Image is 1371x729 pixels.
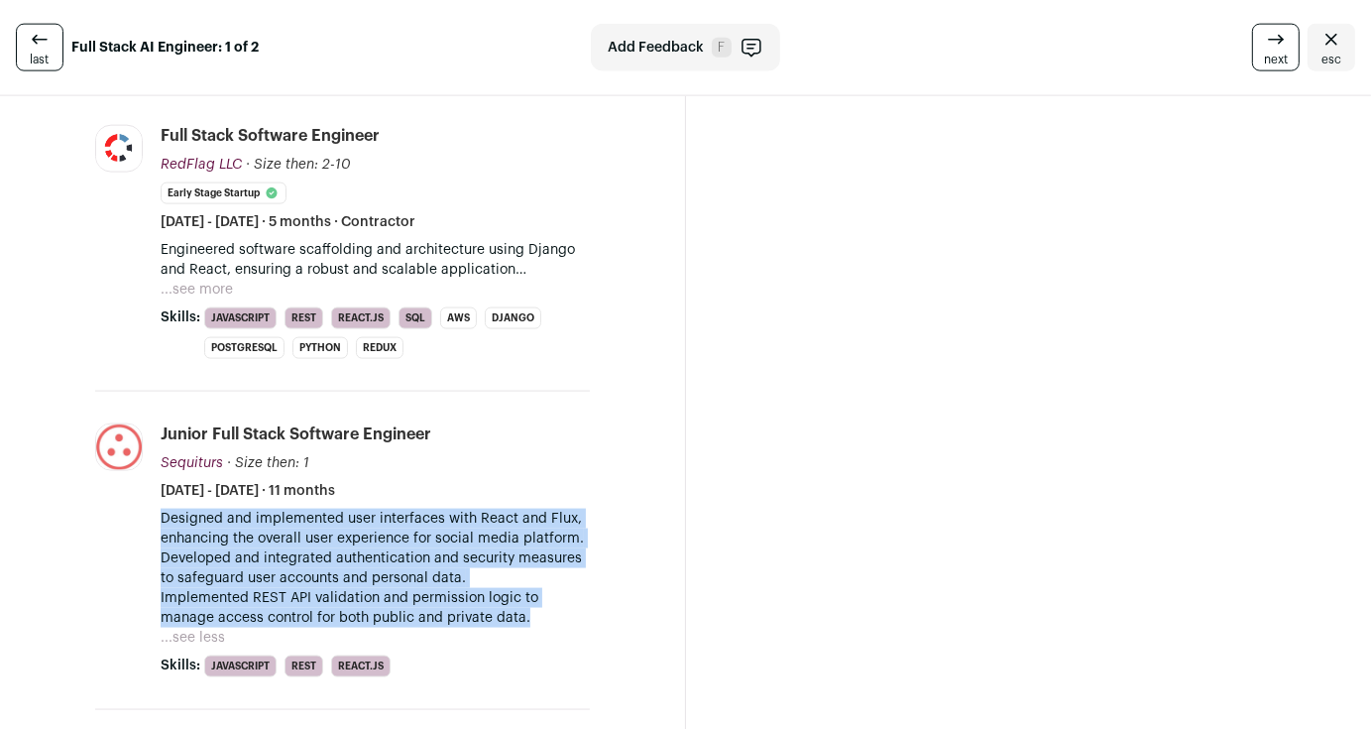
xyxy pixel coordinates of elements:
li: Django [485,307,541,329]
li: Python [292,337,348,359]
span: esc [1321,52,1341,67]
a: next [1252,24,1300,71]
span: · Size then: 1 [227,456,309,470]
li: SQL [399,307,432,329]
li: React.js [331,656,391,677]
button: ...see less [161,628,225,648]
span: RedFlag LLC [161,158,242,172]
li: REST [285,656,323,677]
li: JavaScript [204,656,277,677]
p: Designed and implemented user interfaces with React and Flux, enhancing the overall user experien... [161,509,590,628]
li: Early Stage Startup [161,182,286,204]
li: React.js [331,307,391,329]
span: Skills: [161,656,200,675]
img: 097c58fecd6907d6b6eaea5bec361ec95c7d1532a321e7b927d2ca28f532afa2.jpg [96,129,142,169]
span: [DATE] - [DATE] · 5 months · Contractor [161,212,415,232]
p: Engineered software scaffolding and architecture using Django and React, ensuring a robust and sc... [161,240,590,280]
li: AWS [440,307,477,329]
div: Junior Full Stack Software Engineer [161,424,431,445]
li: REST [285,307,323,329]
span: Sequiturs [161,456,223,470]
div: Full Stack Software Engineer [161,125,380,147]
span: Add Feedback [608,38,704,58]
button: Add Feedback F [591,24,780,71]
img: 21f8157158d39276cfd00a0a90cacc067e731cbcb1d86c2370c36c97f186bc8d [96,425,142,470]
li: JavaScript [204,307,277,329]
span: F [712,38,732,58]
span: next [1264,52,1288,67]
strong: Full Stack AI Engineer: 1 of 2 [71,38,259,58]
span: [DATE] - [DATE] · 11 months [161,481,335,501]
a: last [16,24,63,71]
span: last [31,52,50,67]
li: PostgreSQL [204,337,285,359]
a: Close [1308,24,1355,71]
button: ...see more [161,280,233,300]
span: · Size then: 2-10 [246,158,351,172]
span: Skills: [161,307,200,327]
li: Redux [356,337,403,359]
